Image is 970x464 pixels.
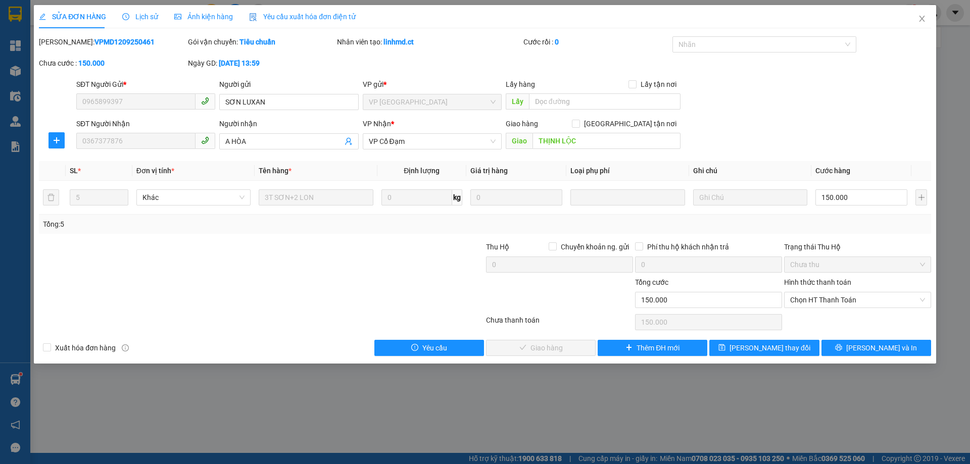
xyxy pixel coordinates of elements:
button: printer[PERSON_NAME] và In [821,340,931,356]
span: SỬA ĐƠN HÀNG [39,13,106,21]
button: exclamation-circleYêu cầu [374,340,484,356]
label: Hình thức thanh toán [784,278,851,286]
span: phone [201,136,209,144]
span: plus [625,344,633,352]
div: Người nhận [219,118,358,129]
span: printer [835,344,842,352]
span: Cước hàng [815,167,850,175]
span: Xuất hóa đơn hàng [51,342,120,353]
span: Chuyển khoản ng. gửi [557,241,633,252]
img: icon [249,13,257,21]
span: Định lượng [404,167,440,175]
span: user-add [345,137,353,145]
div: Chưa thanh toán [485,315,634,332]
div: SĐT Người Nhận [76,118,215,129]
th: Ghi chú [689,161,811,181]
b: VPMD1209250461 [94,38,155,46]
span: Chưa thu [790,257,925,272]
span: Chọn HT Thanh Toán [790,292,925,307]
span: Lấy hàng [506,80,535,88]
span: Lấy tận nơi [637,79,681,90]
div: Nhân viên tạo: [337,36,521,47]
span: Đơn vị tính [136,167,174,175]
b: [DATE] 13:59 [219,59,260,67]
span: clock-circle [122,13,129,20]
span: Tổng cước [635,278,668,286]
span: Lịch sử [122,13,158,21]
b: linhmd.ct [383,38,414,46]
span: Khác [142,190,245,205]
span: VP Cổ Đạm [369,134,496,149]
span: Giá trị hàng [470,167,508,175]
span: info-circle [122,344,129,351]
input: Dọc đường [529,93,681,110]
button: plusThêm ĐH mới [598,340,707,356]
div: SĐT Người Gửi [76,79,215,90]
div: Tổng: 5 [43,219,374,230]
button: delete [43,189,59,205]
span: Ảnh kiện hàng [174,13,233,21]
span: [GEOGRAPHIC_DATA] tận nơi [580,118,681,129]
span: Thu Hộ [486,243,509,251]
div: VP gửi [363,79,502,90]
span: Giao hàng [506,120,538,128]
span: Yêu cầu [422,342,447,353]
span: [PERSON_NAME] thay đổi [730,342,810,353]
span: kg [452,189,462,205]
b: 150.000 [78,59,105,67]
span: Tên hàng [259,167,292,175]
span: Lấy [506,93,529,110]
span: SL [70,167,78,175]
span: Thêm ĐH mới [637,342,680,353]
span: Yêu cầu xuất hóa đơn điện tử [249,13,356,21]
th: Loại phụ phí [566,161,689,181]
b: 0 [555,38,559,46]
span: plus [49,136,64,144]
b: Tiêu chuẩn [239,38,275,46]
input: VD: Bàn, Ghế [259,189,373,205]
div: Chưa cước : [39,58,186,69]
input: 0 [470,189,562,205]
span: Phí thu hộ khách nhận trả [643,241,733,252]
div: Trạng thái Thu Hộ [784,241,931,252]
button: Close [908,5,936,33]
button: plus [48,132,65,148]
span: VP Mỹ Đình [369,94,496,110]
input: Dọc đường [532,133,681,149]
div: Gói vận chuyển: [188,36,335,47]
button: save[PERSON_NAME] thay đổi [709,340,819,356]
span: save [718,344,725,352]
button: checkGiao hàng [486,340,596,356]
div: Cước rồi : [523,36,670,47]
input: Ghi Chú [693,189,807,205]
span: phone [201,97,209,105]
span: [PERSON_NAME] và In [846,342,917,353]
span: close [918,15,926,23]
div: Người gửi [219,79,358,90]
span: edit [39,13,46,20]
div: Ngày GD: [188,58,335,69]
span: picture [174,13,181,20]
span: VP Nhận [363,120,391,128]
span: Giao [506,133,532,149]
span: exclamation-circle [411,344,418,352]
button: plus [915,189,927,205]
div: [PERSON_NAME]: [39,36,186,47]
